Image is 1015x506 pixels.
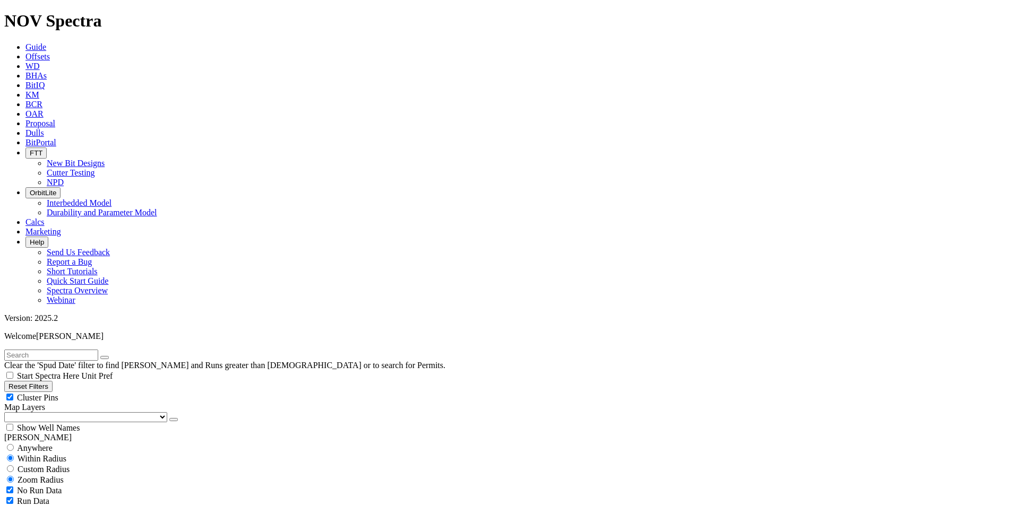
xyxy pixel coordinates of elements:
a: BitIQ [25,81,45,90]
span: Help [30,238,44,246]
a: Send Us Feedback [47,248,110,257]
a: WD [25,62,40,71]
a: Report a Bug [47,257,92,266]
a: Short Tutorials [47,267,98,276]
h1: NOV Spectra [4,11,1011,31]
span: Clear the 'Spud Date' filter to find [PERSON_NAME] and Runs greater than [DEMOGRAPHIC_DATA] or to... [4,361,445,370]
div: Version: 2025.2 [4,313,1011,323]
a: Dulls [25,128,44,137]
a: Offsets [25,52,50,61]
a: Quick Start Guide [47,276,108,285]
button: Reset Filters [4,381,53,392]
span: Zoom Radius [18,475,64,484]
a: OAR [25,109,44,118]
div: [PERSON_NAME] [4,433,1011,442]
button: Help [25,237,48,248]
span: Custom Radius [18,465,70,474]
input: Search [4,350,98,361]
a: Cutter Testing [47,168,95,177]
button: OrbitLite [25,187,61,198]
a: Guide [25,42,46,51]
a: Proposal [25,119,55,128]
a: Interbedded Model [47,198,111,207]
p: Welcome [4,331,1011,341]
input: Start Spectra Here [6,372,13,379]
span: Cluster Pins [17,393,58,402]
span: Map Layers [4,403,45,412]
span: [PERSON_NAME] [36,331,104,341]
a: Marketing [25,227,61,236]
span: Start Spectra Here [17,371,79,380]
a: New Bit Designs [47,159,105,168]
a: BCR [25,100,42,109]
span: OrbitLite [30,189,56,197]
a: KM [25,90,39,99]
a: Webinar [47,295,75,304]
a: Durability and Parameter Model [47,208,157,217]
a: Spectra Overview [47,286,108,295]
a: BitPortal [25,138,56,147]
span: Show Well Names [17,423,80,432]
span: Anywhere [17,443,53,452]
a: NPD [47,178,64,187]
span: No Run Data [17,486,62,495]
a: BHAs [25,71,47,80]
span: Within Radius [18,454,66,463]
span: Run Data [17,496,49,505]
span: FTT [30,149,42,157]
span: Unit Pref [81,371,113,380]
a: Calcs [25,217,45,226]
button: FTT [25,147,47,159]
